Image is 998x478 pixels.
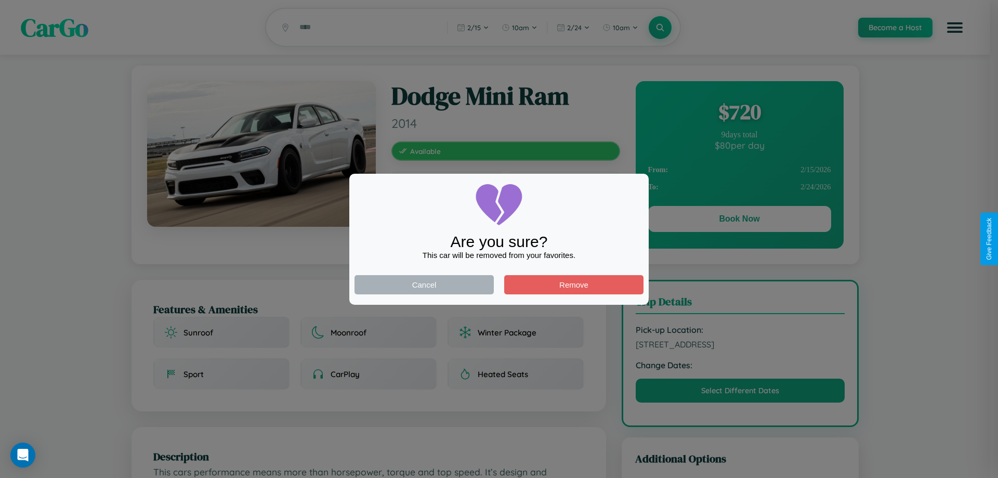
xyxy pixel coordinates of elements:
[473,179,525,231] img: broken-heart
[504,275,644,294] button: Remove
[354,233,644,251] div: Are you sure?
[986,218,993,260] div: Give Feedback
[10,443,35,468] div: Open Intercom Messenger
[354,275,494,294] button: Cancel
[354,251,644,260] div: This car will be removed from your favorites.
